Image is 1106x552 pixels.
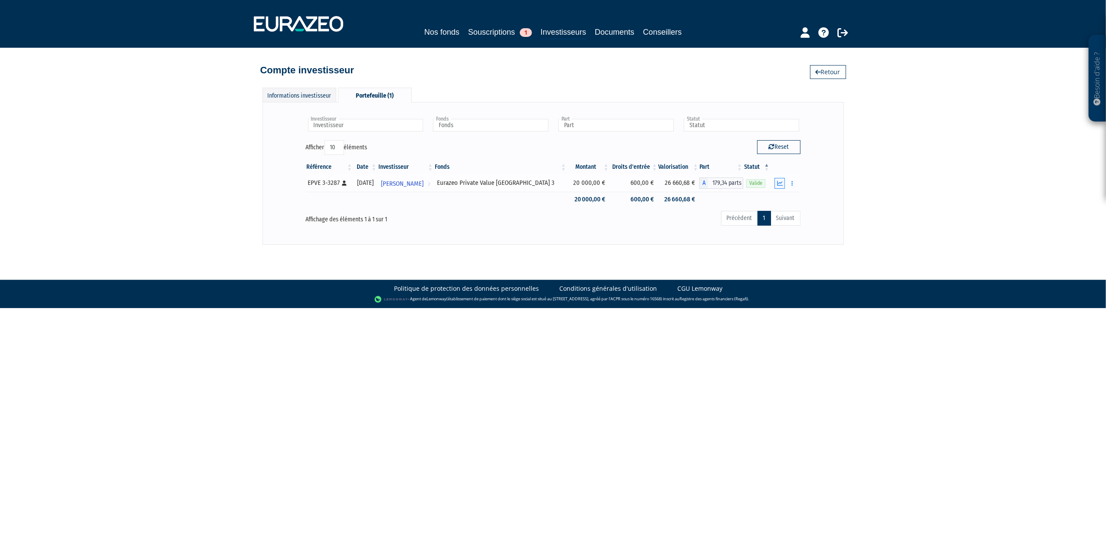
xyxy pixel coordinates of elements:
[424,26,459,38] a: Nos fonds
[757,140,801,154] button: Reset
[699,160,743,174] th: Part: activer pour trier la colonne par ordre croissant
[325,140,344,155] select: Afficheréléments
[567,192,610,207] td: 20 000,00 €
[679,296,748,302] a: Registre des agents financiers (Regafi)
[308,178,351,187] div: EPVE 3-3287
[263,88,336,102] div: Informations investisseur
[560,284,657,293] a: Conditions générales d'utilisation
[254,16,343,32] img: 1732889491-logotype_eurazeo_blanc_rvb.png
[342,181,347,186] i: [Français] Personne physique
[658,192,699,207] td: 26 660,68 €
[520,28,532,37] span: 1
[381,176,423,192] span: [PERSON_NAME]
[610,174,658,192] td: 600,00 €
[468,26,532,38] a: Souscriptions1
[743,160,770,174] th: Statut : activer pour trier la colonne par ordre d&eacute;croissant
[356,178,374,187] div: [DATE]
[810,65,846,79] a: Retour
[437,178,564,187] div: Eurazeo Private Value [GEOGRAPHIC_DATA] 3
[353,160,377,174] th: Date: activer pour trier la colonne par ordre croissant
[746,179,765,187] span: Valide
[643,26,682,38] a: Conseillers
[377,160,434,174] th: Investisseur: activer pour trier la colonne par ordre croissant
[306,160,354,174] th: Référence : activer pour trier la colonne par ordre croissant
[699,177,743,189] div: A - Eurazeo Private Value Europe 3
[427,296,446,302] a: Lemonway
[427,176,430,192] i: Voir l'investisseur
[377,174,434,192] a: [PERSON_NAME]
[699,177,708,189] span: A
[610,192,658,207] td: 600,00 €
[306,140,368,155] label: Afficher éléments
[567,160,610,174] th: Montant: activer pour trier la colonne par ordre croissant
[610,160,658,174] th: Droits d'entrée: activer pour trier la colonne par ordre croissant
[708,177,743,189] span: 179,34 parts
[1093,39,1103,118] p: Besoin d'aide ?
[678,284,723,293] a: CGU Lemonway
[374,295,408,304] img: logo-lemonway.png
[658,174,699,192] td: 26 660,68 €
[306,210,505,224] div: Affichage des éléments 1 à 1 sur 1
[658,160,699,174] th: Valorisation: activer pour trier la colonne par ordre croissant
[434,160,567,174] th: Fonds: activer pour trier la colonne par ordre croissant
[394,284,539,293] a: Politique de protection des données personnelles
[541,26,586,39] a: Investisseurs
[567,174,610,192] td: 20 000,00 €
[595,26,634,38] a: Documents
[338,88,412,102] div: Portefeuille (1)
[260,65,354,76] h4: Compte investisseur
[9,295,1097,304] div: - Agent de (établissement de paiement dont le siège social est situé au [STREET_ADDRESS], agréé p...
[758,211,771,226] a: 1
